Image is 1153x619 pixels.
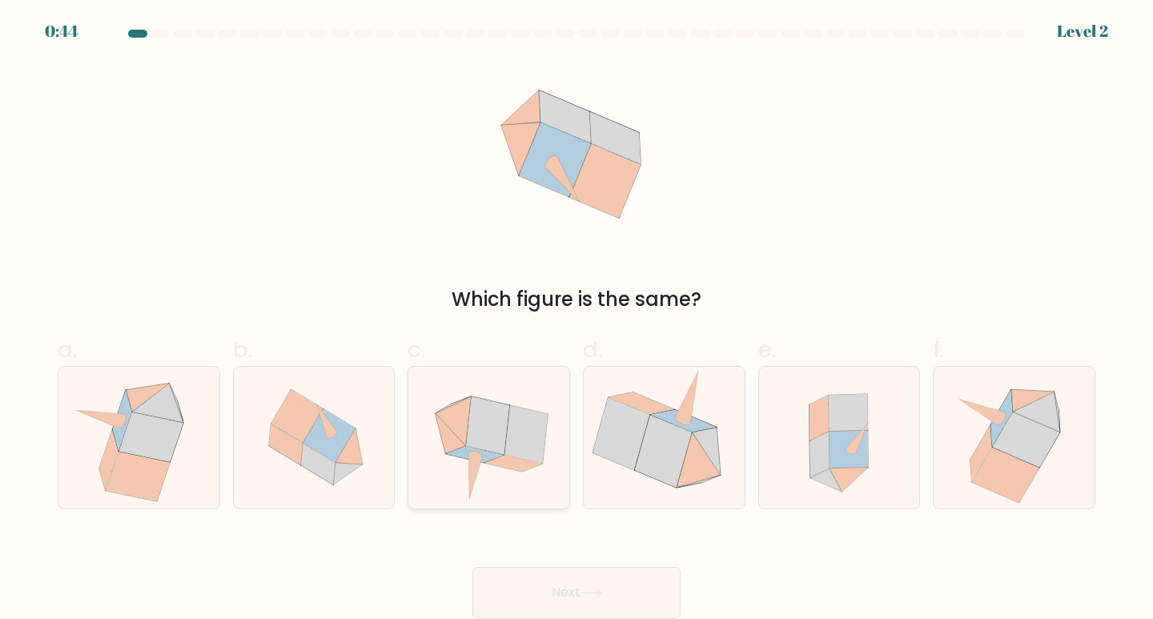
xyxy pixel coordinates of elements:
[1057,19,1108,43] div: Level 2
[67,285,1086,314] div: Which figure is the same?
[58,334,77,365] span: a.
[472,567,681,618] button: Next
[45,19,78,43] div: 0:44
[933,334,944,365] span: f.
[583,334,602,365] span: d.
[233,334,252,365] span: b.
[758,334,776,365] span: e.
[408,334,425,365] span: c.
